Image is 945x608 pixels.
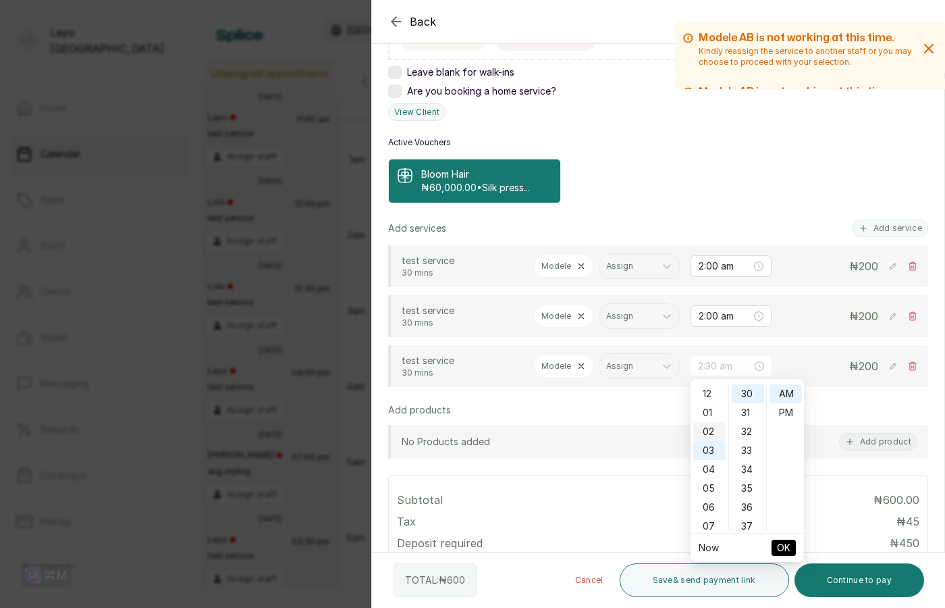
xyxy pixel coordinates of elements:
[853,220,928,237] button: Add service
[388,14,437,30] button: Back
[541,311,571,322] p: Modele
[769,403,802,422] div: PM
[620,563,789,597] button: Save& send payment link
[407,66,514,79] span: Leave blank for walk-ins
[698,359,752,374] input: Select time
[849,308,878,324] p: ₦
[693,498,726,517] div: 06
[388,403,451,417] p: Add products
[732,460,764,479] div: 34
[402,318,523,328] p: 30 mins
[407,84,556,98] span: Are you booking a home service?
[839,433,917,451] button: Add product
[402,304,523,318] p: test service
[421,181,530,195] p: ₦60,000.00 • Silk press...
[732,403,764,422] div: 31
[699,46,915,68] p: Kindly reassign the service to another staff or you may choose to proceed with your selection.
[564,563,614,597] button: Cancel
[402,354,523,368] p: test service
[388,222,446,235] p: Add services
[699,259,751,274] input: Select time
[402,368,523,378] p: 30 mins
[402,254,523,268] p: test service
[699,309,751,324] input: Select time
[794,563,925,597] button: Continue to pay
[732,498,764,517] div: 36
[859,259,878,273] span: 200
[772,540,796,556] button: OK
[732,384,764,403] div: 30
[899,536,919,550] span: 450
[44,569,67,582] div: ⌘M
[699,84,915,100] h2: Modele AB is not working at this time.
[693,422,726,441] div: 02
[896,513,919,530] p: ₦
[693,441,726,460] div: 03
[541,361,571,372] p: Modele
[906,515,919,528] span: 45
[402,435,490,449] p: No Products added
[388,137,451,148] p: Active Vouchers
[410,14,437,30] span: Back
[421,168,530,181] p: Bloom Hair
[693,460,726,479] div: 04
[699,542,719,553] a: Now
[890,535,919,551] p: ₦
[769,384,802,403] div: AM
[699,30,915,46] h2: Modele AB is not working at this time.
[732,422,764,441] div: 32
[873,492,919,508] p: ₦600.00
[849,358,878,374] p: ₦
[693,517,726,536] div: 07
[402,268,523,278] p: 30 mins
[397,513,416,530] p: Tax
[732,479,764,498] div: 35
[693,479,726,498] div: 05
[859,359,878,373] span: 200
[397,535,483,551] p: Deposit required
[388,103,446,121] button: View Client
[397,492,443,508] p: Subtotal
[849,258,878,274] p: ₦
[859,309,878,323] span: 200
[447,574,465,586] span: 600
[732,517,764,536] div: 37
[732,441,764,460] div: 33
[693,384,726,403] div: 12
[693,403,726,422] div: 01
[405,574,465,587] p: TOTAL: ₦
[777,535,790,561] span: OK
[541,261,571,272] p: Modele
